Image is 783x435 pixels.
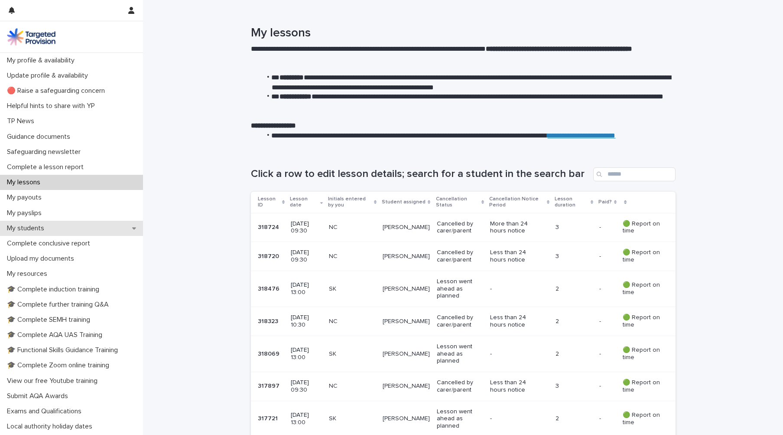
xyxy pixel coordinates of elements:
[3,301,116,309] p: 🎓 Complete further training Q&A
[251,271,676,307] tr: 318476318476 [DATE] 13:00SK[PERSON_NAME]Lesson went ahead as planned-2-- 🟢 Report on time
[437,379,483,394] p: Cancelled by carer/parent
[251,307,676,336] tr: 318323318323 [DATE] 10:30NC[PERSON_NAME]Cancelled by carer/parentLess than 24 hours notice2-- 🟢 R...
[556,350,592,358] p: 2
[3,87,112,95] p: 🔴 Raise a safeguarding concern
[329,285,376,293] p: SK
[329,253,376,260] p: NC
[329,318,376,325] p: NC
[3,163,91,171] p: Complete a lesson report
[3,224,51,232] p: My students
[291,314,322,329] p: [DATE] 10:30
[3,377,104,385] p: View our free Youtube training
[3,392,75,400] p: Submit AQA Awards
[291,249,322,264] p: [DATE] 09:30
[490,379,538,394] p: Less than 24 hours notice
[3,193,49,202] p: My payouts
[258,316,280,325] p: 318323
[3,102,102,110] p: Helpful hints to share with YP
[329,224,376,231] p: NC
[623,412,661,426] p: 🟢 Report on time
[290,194,318,210] p: Lesson date
[3,270,54,278] p: My resources
[599,284,603,293] p: -
[490,220,538,235] p: More than 24 hours notice
[3,239,97,248] p: Complete conclusive report
[291,379,322,394] p: [DATE] 09:30
[437,343,483,365] p: Lesson went ahead as planned
[383,318,430,325] p: [PERSON_NAME]
[383,415,430,422] p: [PERSON_NAME]
[490,350,538,358] p: -
[3,56,81,65] p: My profile & availability
[329,415,376,422] p: SK
[3,331,109,339] p: 🎓 Complete AQA UAS Training
[383,383,430,390] p: [PERSON_NAME]
[3,72,95,80] p: Update profile & availability
[258,413,279,422] p: 317721
[251,336,676,372] tr: 318069318069 [DATE] 13:00SK[PERSON_NAME]Lesson went ahead as planned-2-- 🟢 Report on time
[251,372,676,401] tr: 317897317897 [DATE] 09:30NC[PERSON_NAME]Cancelled by carer/parentLess than 24 hours notice3-- 🟢 R...
[3,361,116,370] p: 🎓 Complete Zoom online training
[593,167,676,181] input: Search
[437,249,483,264] p: Cancelled by carer/parent
[3,209,49,217] p: My payslips
[623,314,661,329] p: 🟢 Report on time
[556,415,592,422] p: 2
[490,285,538,293] p: -
[329,383,376,390] p: NC
[3,346,125,354] p: 🎓 Functional Skills Guidance Training
[3,133,77,141] p: Guidance documents
[258,349,281,358] p: 318069
[291,412,322,426] p: [DATE] 13:00
[490,415,538,422] p: -
[437,278,483,300] p: Lesson went ahead as planned
[599,381,603,390] p: -
[437,408,483,430] p: Lesson went ahead as planned
[437,314,483,329] p: Cancelled by carer/parent
[383,253,430,260] p: [PERSON_NAME]
[258,194,280,210] p: Lesson ID
[3,285,106,294] p: 🎓 Complete induction training
[437,220,483,235] p: Cancelled by carer/parent
[490,314,538,329] p: Less than 24 hours notice
[329,350,376,358] p: SK
[291,347,322,361] p: [DATE] 13:00
[599,349,603,358] p: -
[623,249,661,264] p: 🟢 Report on time
[3,178,47,186] p: My lessons
[623,347,661,361] p: 🟢 Report on time
[251,168,590,180] h1: Click a row to edit lesson details; search for a student in the search bar
[291,220,322,235] p: [DATE] 09:30
[3,148,88,156] p: Safeguarding newsletter
[258,284,281,293] p: 318476
[383,350,430,358] p: [PERSON_NAME]
[555,194,588,210] p: Lesson duration
[3,316,97,324] p: 🎓 Complete SEMH training
[599,413,603,422] p: -
[3,117,41,125] p: TP News
[291,281,322,296] p: [DATE] 13:00
[251,26,676,41] h1: My lessons
[556,285,592,293] p: 2
[251,213,676,242] tr: 318724318724 [DATE] 09:30NC[PERSON_NAME]Cancelled by carer/parentMore than 24 hours notice3-- 🟢 R...
[3,422,99,431] p: Local authority holiday dates
[258,251,281,260] p: 318720
[623,379,661,394] p: 🟢 Report on time
[3,407,88,415] p: Exams and Qualifications
[258,381,281,390] p: 317897
[383,285,430,293] p: [PERSON_NAME]
[436,194,479,210] p: Cancellation Status
[490,249,538,264] p: Less than 24 hours notice
[556,253,592,260] p: 3
[556,383,592,390] p: 3
[556,224,592,231] p: 3
[7,28,55,46] img: M5nRWzHhSzIhMunXDL62
[599,316,603,325] p: -
[489,194,545,210] p: Cancellation Notice Period
[598,197,612,207] p: Paid?
[383,224,430,231] p: [PERSON_NAME]
[251,242,676,271] tr: 318720318720 [DATE] 09:30NC[PERSON_NAME]Cancelled by carer/parentLess than 24 hours notice3-- 🟢 R...
[599,251,603,260] p: -
[3,255,81,263] p: Upload my documents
